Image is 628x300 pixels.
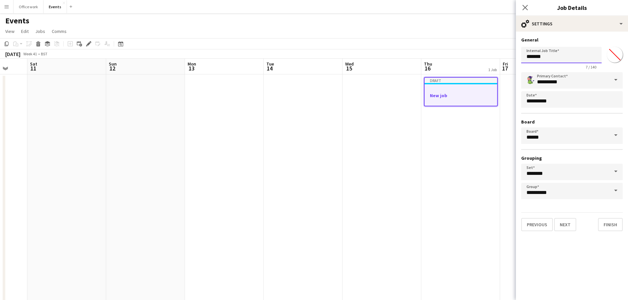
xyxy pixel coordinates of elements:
[18,27,31,36] a: Edit
[425,93,497,98] h3: New job
[424,61,432,67] span: Thu
[554,218,576,231] button: Next
[187,65,196,72] span: 13
[521,119,623,125] h3: Board
[35,28,45,34] span: Jobs
[503,61,508,67] span: Fri
[344,65,354,72] span: 15
[14,0,44,13] button: Office work
[41,51,47,56] div: BST
[345,61,354,67] span: Wed
[516,3,628,12] h3: Job Details
[21,28,29,34] span: Edit
[266,61,274,67] span: Tue
[423,65,432,72] span: 16
[521,218,553,231] button: Previous
[424,77,498,106] app-job-card: DraftNew job
[49,27,69,36] a: Comms
[109,61,117,67] span: Sun
[265,65,274,72] span: 14
[108,65,117,72] span: 12
[598,218,623,231] button: Finish
[581,65,602,69] span: 7 / 140
[188,61,196,67] span: Mon
[3,27,17,36] a: View
[502,65,508,72] span: 17
[521,155,623,161] h3: Grouping
[521,37,623,43] h3: General
[5,28,15,34] span: View
[425,78,497,83] div: Draft
[30,61,37,67] span: Sat
[44,0,67,13] button: Events
[516,16,628,32] div: Settings
[5,16,29,26] h1: Events
[33,27,48,36] a: Jobs
[5,51,20,57] div: [DATE]
[22,51,38,56] span: Week 41
[52,28,67,34] span: Comms
[29,65,37,72] span: 11
[488,67,497,72] div: 1 Job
